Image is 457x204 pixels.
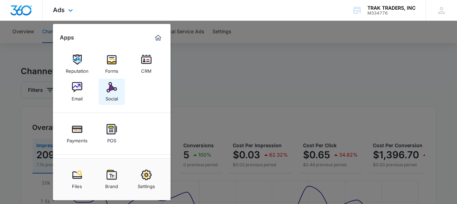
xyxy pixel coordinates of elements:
[133,51,159,77] a: CRM
[64,51,90,77] a: Reputation
[106,92,118,101] div: Social
[99,166,125,193] a: Brand
[99,51,125,77] a: Forms
[64,79,90,105] a: Email
[66,65,89,74] div: Reputation
[105,180,118,189] div: Brand
[99,79,125,105] a: Social
[67,134,88,143] div: Payments
[107,134,116,143] div: POS
[72,92,83,101] div: Email
[53,6,65,14] span: Ads
[64,166,90,193] a: Files
[64,121,90,147] a: Payments
[367,5,415,11] div: account name
[133,166,159,193] a: Settings
[99,121,125,147] a: POS
[60,34,74,41] h2: Apps
[138,180,155,189] div: Settings
[105,65,118,74] div: Forms
[72,180,82,189] div: Files
[367,11,415,16] div: account id
[141,65,152,74] div: CRM
[153,32,164,43] a: Marketing 360® Dashboard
